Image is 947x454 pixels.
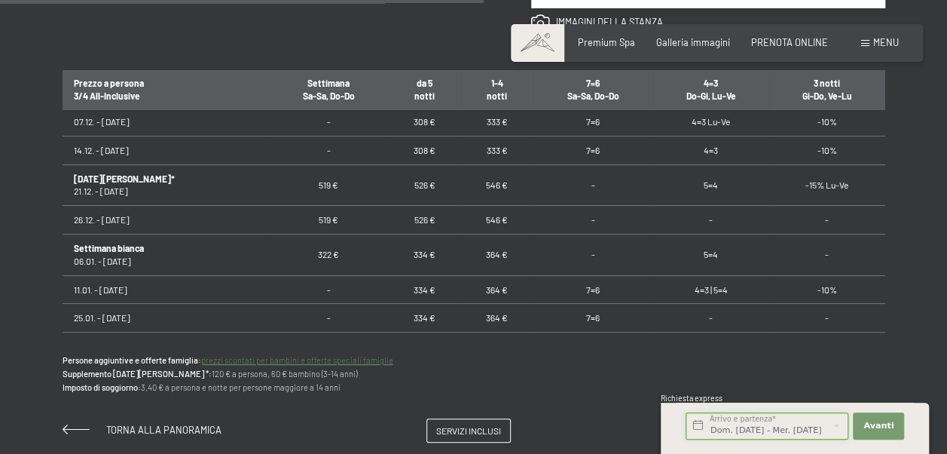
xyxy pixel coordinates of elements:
td: 526 € [388,206,460,235]
td: - [653,206,769,235]
td: 11.01. - [DATE] [63,275,269,304]
a: PRENOTA ONLINE [751,36,828,48]
td: - [269,108,389,137]
td: 322 € [269,235,389,276]
td: - [653,304,769,333]
td: -10% [769,108,885,137]
span: Prezzo a persona [74,78,144,88]
th: da 5 [388,69,460,110]
td: - [769,235,885,276]
a: Premium Spa [578,36,635,48]
td: 21.12. - [DATE] [63,164,269,206]
button: Avanti [853,413,904,440]
td: -15% Lu-Ve [769,164,885,206]
td: - [269,136,389,164]
td: 4=3 Lu-Ve [653,108,769,137]
a: Servizi inclusi [427,419,510,442]
td: -10% [769,275,885,304]
a: prezzi scontati per bambini e offerte speciali famiglie [201,355,393,365]
td: 334 € [388,235,460,276]
span: Sa-Sa, Do-Do [303,90,355,101]
td: 519 € [269,164,389,206]
span: Sa-Sa, Do-Do [567,90,619,101]
a: Torna alla panoramica [63,424,221,436]
th: Settimana [269,69,389,110]
td: 333 € [461,136,533,164]
td: 546 € [461,164,533,206]
strong: Persone aggiuntive e offerte famiglia: [63,355,201,365]
td: 308 € [388,108,460,137]
th: 7=6 [533,69,653,110]
td: 374 € [461,333,533,374]
td: 7=6 [533,108,653,137]
b: Settimane invernali [74,341,154,351]
span: Menu [873,36,899,48]
td: 364 € [461,235,533,276]
td: 364 € [461,275,533,304]
td: 337 € [269,333,389,374]
b: Settimana bianca [74,243,144,253]
td: 526 € [388,164,460,206]
td: 308 € [388,136,460,164]
td: 07.12. - [DATE] [63,108,269,137]
strong: Imposto di soggiorno: [63,382,141,392]
p: 120 € a persona, 60 € bambino (3-14 anni) 3,40 € a persona e notte per persone maggiore a 14 anni [63,354,885,394]
span: Do-Gi, Lu-Ve [686,90,736,101]
span: Richiesta express [661,394,722,403]
td: - [533,206,653,235]
span: Torna alla panoramica [106,424,221,436]
td: - [653,333,769,374]
td: 5=4 [653,164,769,206]
span: Gi-Do, Ve-Lu [802,90,852,101]
td: - [533,333,653,374]
td: 26.12. - [DATE] [63,206,269,235]
td: 344 € [388,333,460,374]
td: 14.12. - [DATE] [63,136,269,164]
td: 334 € [388,275,460,304]
th: 1-4 [461,69,533,110]
td: - [269,275,389,304]
td: - [533,235,653,276]
td: 06.01. - [DATE] [63,235,269,276]
b: [DATE][PERSON_NAME]* [74,173,175,184]
td: 546 € [461,206,533,235]
td: 5=4 [653,235,769,276]
td: 519 € [269,206,389,235]
td: 364 € [461,304,533,333]
td: 333 € [461,108,533,137]
strong: Supplemento [DATE][PERSON_NAME] *: [63,369,212,379]
td: 4=3 [653,136,769,164]
td: - [769,206,885,235]
td: - [533,164,653,206]
td: 7=6 [533,275,653,304]
td: 31.01. - [DATE] [63,333,269,374]
td: - [769,304,885,333]
span: notti [487,90,507,101]
td: 7=6 [533,136,653,164]
span: 3/4 All-Inclusive [74,90,140,101]
td: -10% [769,136,885,164]
td: 7=6 [533,304,653,333]
span: notti [414,90,435,101]
td: - [269,304,389,333]
span: Servizi inclusi [436,425,501,437]
th: 3 notti [769,69,885,110]
td: 4=3 | 5=4 [653,275,769,304]
td: 334 € [388,304,460,333]
td: 25.01. - [DATE] [63,304,269,333]
span: Avanti [863,420,894,432]
a: Galleria immagini [656,36,730,48]
th: 4=3 [653,69,769,110]
td: - [769,333,885,374]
